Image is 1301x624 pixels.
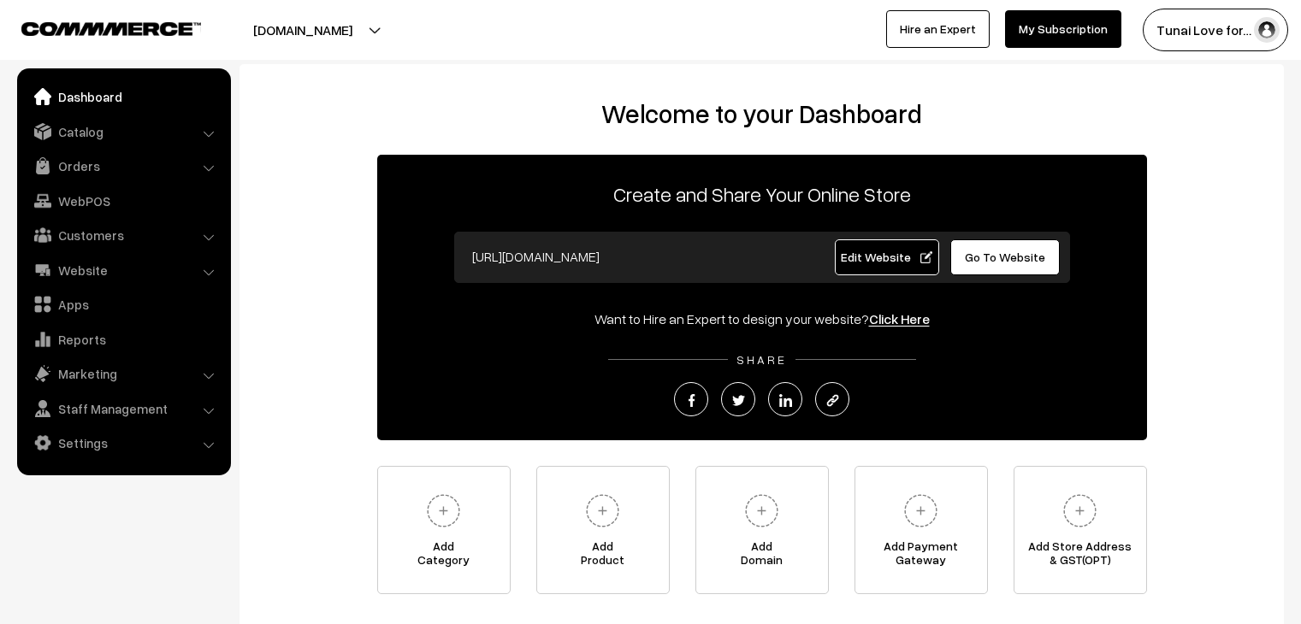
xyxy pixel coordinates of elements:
span: SHARE [728,352,795,367]
a: Hire an Expert [886,10,990,48]
a: Settings [21,427,225,458]
span: Add Payment Gateway [855,539,987,574]
a: Reports [21,324,225,355]
a: Orders [21,150,225,181]
a: Customers [21,220,225,250]
img: plus.svg [897,487,944,534]
a: AddProduct [536,466,670,594]
img: user [1254,17,1280,43]
div: Want to Hire an Expert to design your website? [377,309,1147,329]
button: [DOMAIN_NAME] [193,9,412,51]
a: Go To Website [950,239,1061,275]
a: Add Store Address& GST(OPT) [1014,466,1147,594]
a: Staff Management [21,393,225,424]
a: Click Here [869,310,930,327]
a: Edit Website [835,239,939,275]
img: plus.svg [579,487,626,534]
a: COMMMERCE [21,17,171,38]
img: plus.svg [420,487,467,534]
a: AddCategory [377,466,511,594]
span: Add Domain [696,539,828,574]
a: Website [21,255,225,286]
h2: Welcome to your Dashboard [257,98,1267,129]
a: Catalog [21,116,225,147]
span: Add Store Address & GST(OPT) [1014,539,1146,574]
a: AddDomain [695,466,829,594]
a: Dashboard [21,81,225,112]
a: Apps [21,289,225,320]
button: Tunai Love for… [1143,9,1288,51]
span: Go To Website [965,250,1045,264]
a: My Subscription [1005,10,1121,48]
span: Add Product [537,539,669,574]
a: Marketing [21,358,225,389]
img: plus.svg [738,487,785,534]
a: WebPOS [21,185,225,216]
span: Add Category [378,539,510,574]
p: Create and Share Your Online Store [377,179,1147,209]
a: Add PaymentGateway [855,466,988,594]
img: COMMMERCE [21,22,201,35]
span: Edit Website [841,250,932,264]
img: plus.svg [1056,487,1103,534]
